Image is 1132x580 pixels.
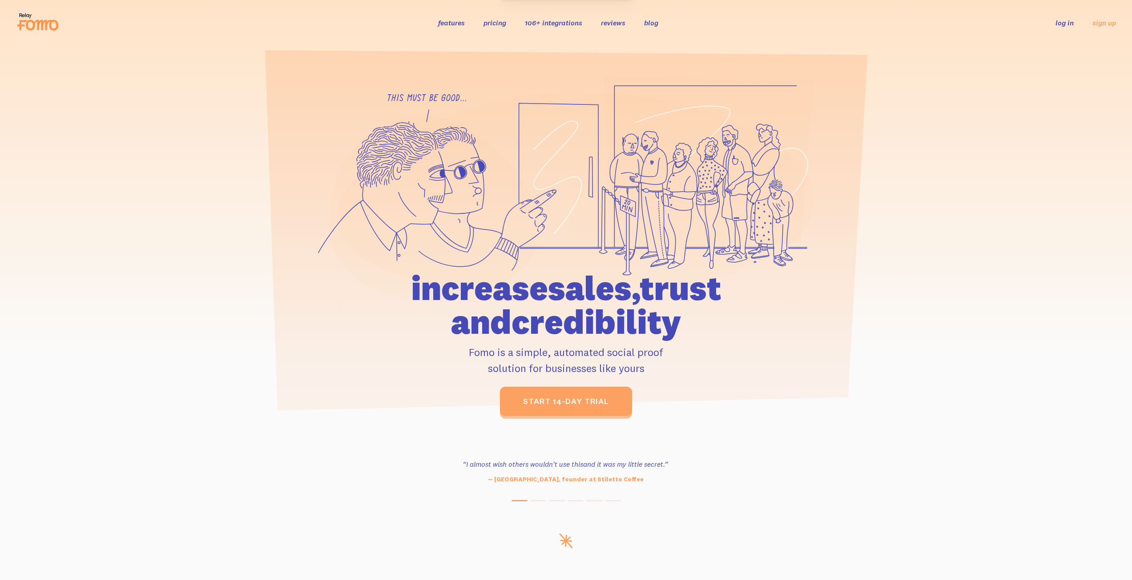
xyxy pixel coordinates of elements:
a: pricing [483,18,506,27]
a: sign up [1092,18,1116,28]
a: blog [644,18,658,27]
p: — [GEOGRAPHIC_DATA], founder at Stiletto Coffee [444,475,687,484]
a: 106+ integrations [525,18,582,27]
a: features [438,18,465,27]
p: Fomo is a simple, automated social proof solution for businesses like yours [360,344,772,376]
a: reviews [601,18,625,27]
a: start 14-day trial [500,387,632,416]
h1: increase sales, trust and credibility [360,271,772,339]
a: log in [1055,18,1074,27]
h3: “I almost wish others wouldn't use this and it was my little secret.” [444,459,687,469]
